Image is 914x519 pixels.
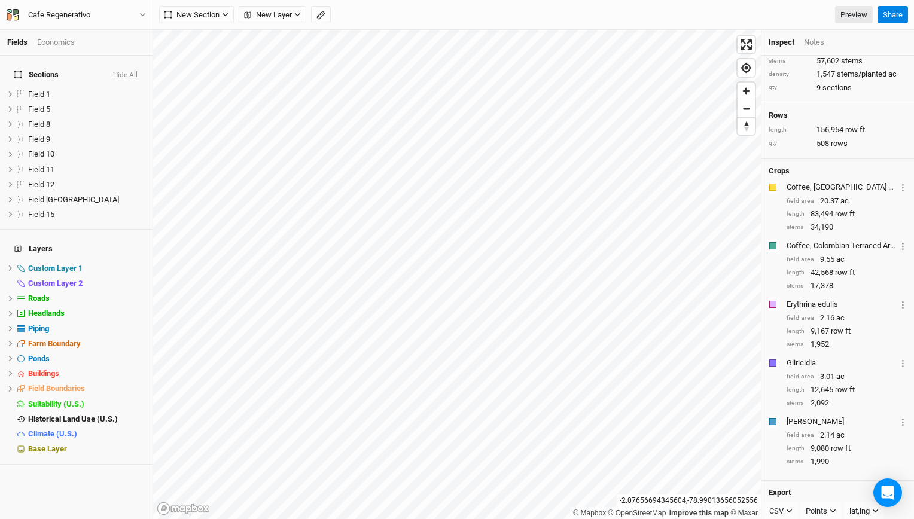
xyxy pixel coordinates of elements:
div: Coffee, Brazil Mechanized Arabica [787,182,897,193]
div: 9,167 [787,326,907,337]
a: Fields [7,38,28,47]
div: length [787,210,805,219]
span: Buildings [28,369,59,378]
div: qty [769,83,811,92]
div: Field 15 [28,210,145,219]
span: Ponds [28,354,50,363]
div: Erythrina edulis [787,299,897,310]
span: Field [GEOGRAPHIC_DATA] [28,195,119,204]
div: Buildings [28,369,145,378]
span: Base Layer [28,444,67,453]
button: Find my location [738,59,755,77]
span: Suitability (U.S.) [28,399,84,408]
a: Improve this map [669,509,729,517]
div: Points [806,505,827,517]
span: row ft [835,209,855,219]
span: Field 9 [28,135,50,144]
span: ac [836,254,845,265]
div: stems [787,223,805,232]
div: Field 13 Headland Field [28,195,145,204]
span: row ft [831,443,851,454]
div: Cafe Regenerativo [28,9,90,21]
span: row ft [835,267,855,278]
button: New Section [159,6,234,24]
div: qty [769,139,811,148]
a: Maxar [730,509,758,517]
div: 83,494 [787,209,907,219]
span: Field 12 [28,180,54,189]
button: Zoom in [738,83,755,100]
div: 9.55 [787,254,907,265]
span: ac [840,196,849,206]
div: Suitability (U.S.) [28,399,145,409]
span: Field 1 [28,90,50,99]
div: Historical Land Use (U.S.) [28,414,145,424]
div: Piping [28,324,145,334]
span: New Section [164,9,220,21]
span: Field 5 [28,105,50,114]
button: Crop Usage [899,297,907,311]
button: Zoom out [738,100,755,117]
span: Field 8 [28,120,50,129]
div: 2.14 [787,430,907,441]
div: Field 9 [28,135,145,144]
button: Crop Usage [899,180,907,194]
div: stems [787,340,805,349]
div: -2.07656694345604 , -78.99013656052556 [617,494,761,507]
span: row ft [845,124,865,135]
div: Ponds [28,354,145,364]
h4: Rows [769,111,907,120]
h4: Crops [769,166,790,176]
span: stems [841,56,863,66]
div: 9,080 [787,443,907,454]
div: Notes [804,37,824,48]
button: Share [878,6,908,24]
span: Sections [14,70,59,80]
div: 508 [769,138,907,149]
a: OpenStreetMap [608,509,666,517]
span: Field 11 [28,165,54,174]
span: row ft [831,326,851,337]
div: Custom Layer 1 [28,264,145,273]
div: 17,378 [787,280,907,291]
span: New Layer [244,9,292,21]
div: field area [787,255,814,264]
a: Mapbox [573,509,606,517]
canvas: Map [153,30,761,519]
span: Custom Layer 1 [28,264,83,273]
div: 34,190 [787,222,907,233]
span: Roads [28,294,50,303]
div: 1,547 [769,69,907,80]
div: Roads [28,294,145,303]
span: Field Boundaries [28,384,85,393]
span: Farm Boundary [28,339,81,348]
button: Reset bearing to north [738,117,755,135]
button: Shortcut: M [311,6,331,24]
div: Economics [37,37,75,48]
span: sections [822,83,852,93]
div: 2,092 [787,398,907,408]
span: Zoom out [738,100,755,117]
h4: Export [769,488,907,497]
button: New Layer [239,6,306,24]
div: Field 5 [28,105,145,114]
div: Field 11 [28,165,145,175]
div: 9 [769,83,907,93]
div: Climate (U.S.) [28,429,145,439]
div: Inspect [769,37,794,48]
div: 12,645 [787,384,907,395]
div: field area [787,373,814,381]
div: Farm Boundary [28,339,145,349]
span: rows [831,138,848,149]
span: Reset bearing to north [738,118,755,135]
button: Crop Usage [899,239,907,252]
div: Field 12 [28,180,145,190]
span: ac [836,371,845,382]
div: length [787,327,805,336]
span: Historical Land Use (U.S.) [28,414,118,423]
div: length [787,268,805,277]
div: density [769,70,811,79]
div: length [787,386,805,395]
div: lat,lng [849,505,870,517]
